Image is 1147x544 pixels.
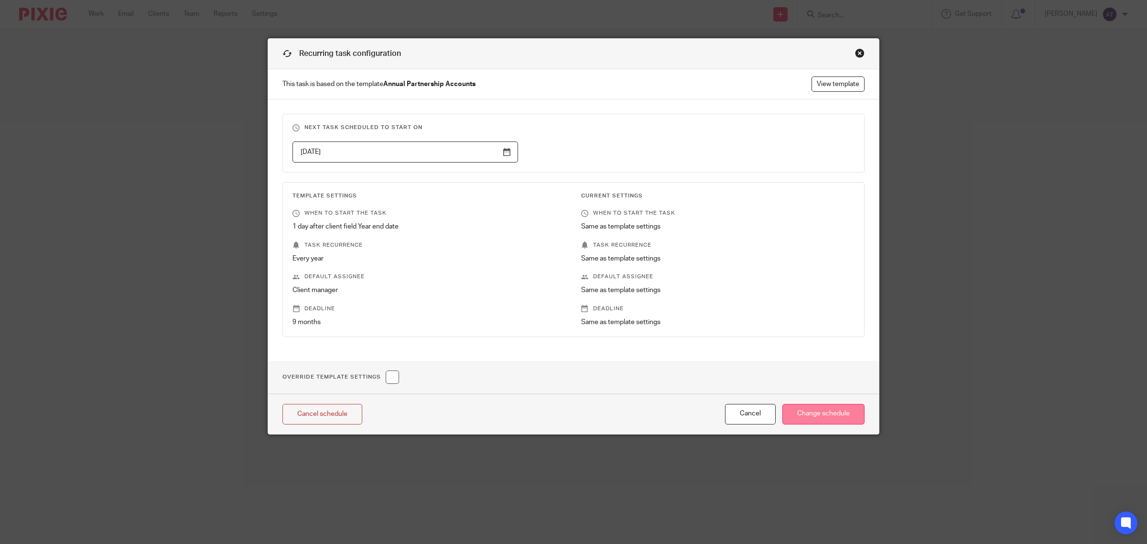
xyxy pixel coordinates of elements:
[292,254,566,263] p: Every year
[782,404,865,424] input: Change schedule
[383,81,476,87] strong: Annual Partnership Accounts
[292,222,566,231] p: 1 day after client field Year end date
[292,241,566,249] p: Task recurrence
[581,273,855,281] p: Default assignee
[581,285,855,295] p: Same as template settings
[292,124,855,131] h3: Next task scheduled to start on
[292,192,566,200] h3: Template Settings
[812,76,865,92] a: View template
[292,273,566,281] p: Default assignee
[292,285,566,295] p: Client manager
[581,222,855,231] p: Same as template settings
[581,305,855,313] p: Deadline
[581,254,855,263] p: Same as template settings
[581,209,855,217] p: When to start the task
[292,141,518,163] input: Use the arrow keys to pick a date
[282,404,362,424] a: Cancel schedule
[581,241,855,249] p: Task recurrence
[581,317,855,327] p: Same as template settings
[282,79,476,89] span: This task is based on the template
[282,48,401,59] h1: Recurring task configuration
[292,317,566,327] p: 9 months
[725,404,776,424] button: Cancel
[292,305,566,313] p: Deadline
[292,209,566,217] p: When to start the task
[282,370,399,384] h1: Override Template Settings
[581,192,855,200] h3: Current Settings
[855,48,865,58] div: Close this dialog window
